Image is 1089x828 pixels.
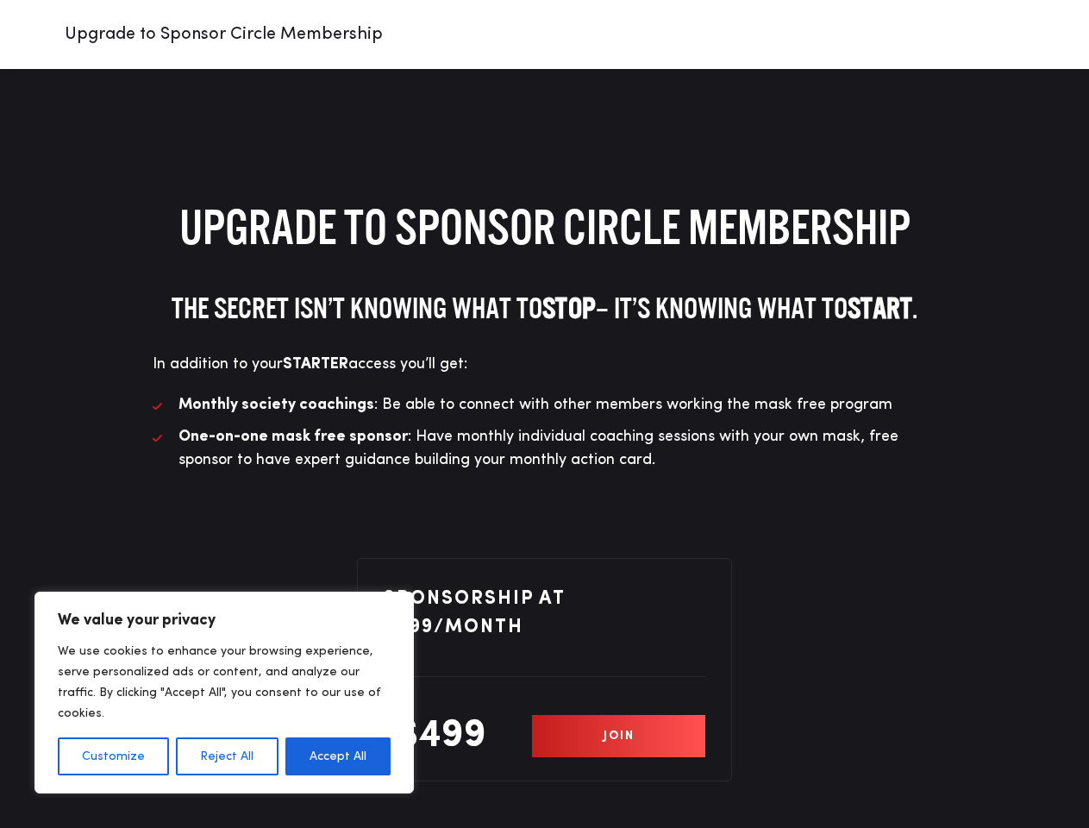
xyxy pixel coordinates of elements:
[848,292,912,324] strong: START
[34,592,414,793] div: We value your privacy
[153,425,937,472] li: : Have monthly individual coaching sessions with your own mask, free sponsor to have expert guida...
[542,292,596,324] strong: stop
[153,393,937,417] li: : Be able to connect with other members working the mask free program
[178,397,374,412] strong: Monthly society coachings
[47,22,1042,47] p: Upgrade to Sponsor Circle Membership
[283,356,348,372] strong: STARTER
[285,737,391,775] button: Accept All
[384,585,705,642] p: Sponsorship at $499/month
[532,715,705,757] a: Join
[384,709,498,763] p: $499
[153,198,937,255] h1: Upgrade to Sponsor Circle Membership
[58,610,391,630] p: We value your privacy
[58,641,391,724] p: We use cookies to enhance your browsing experience, serve personalized ads or content, and analyz...
[176,737,278,775] button: Reject All
[153,290,937,327] h3: The secret isn’t knowing what to – it’s knowing what to .
[153,353,937,376] p: In addition to your access you’ll get:
[178,429,408,444] strong: One-on-one mask free sponsor
[58,737,169,775] button: Customize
